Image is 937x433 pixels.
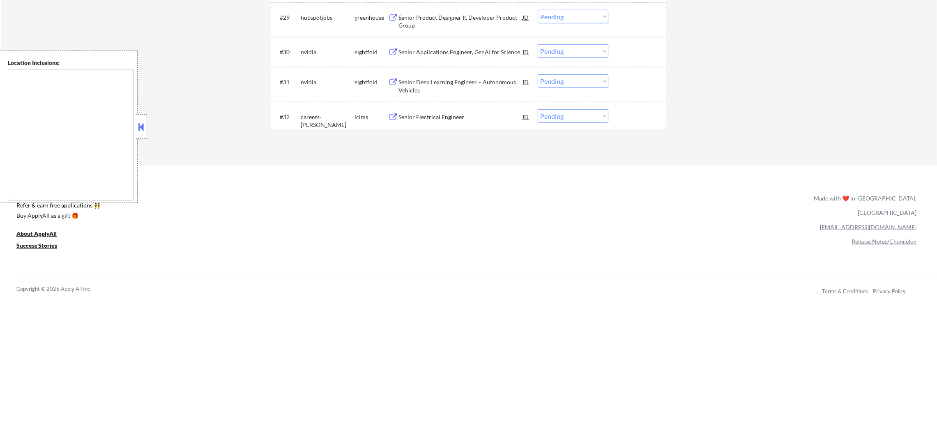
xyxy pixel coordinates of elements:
[355,48,388,56] div: eightfold
[398,48,523,56] div: Senior Applications Engineer, GenAI for Science
[301,14,355,22] div: hubspotjobs
[522,109,530,124] div: JD
[16,285,111,293] div: Copyright © 2025 Apply All Inc
[280,48,294,56] div: #30
[280,113,294,121] div: #32
[16,203,642,211] a: Refer & earn free applications 👯‍♀️
[301,48,355,56] div: nvidia
[16,213,99,219] div: Buy ApplyAll as a gift 🎁
[398,78,523,94] div: Senior Deep Learning Engineer – Autonomous Vehicles
[522,10,530,25] div: JD
[355,78,388,86] div: eightfold
[16,242,57,249] u: Success Stories
[280,14,294,22] div: #29
[398,113,523,121] div: Senior Electrical Engineer
[873,288,906,295] a: Privacy Policy
[16,241,68,251] a: Success Stories
[16,211,99,221] a: Buy ApplyAll as a gift 🎁
[355,113,388,121] div: icims
[355,14,388,22] div: greenhouse
[301,78,355,86] div: nvidia
[810,191,916,220] div: Made with ❤️ in [GEOGRAPHIC_DATA], [GEOGRAPHIC_DATA]
[301,113,355,129] div: careers-[PERSON_NAME]
[852,238,916,245] a: Release Notes/Changelog
[398,14,523,30] div: Senior Product Designer II, Developer Product Group
[16,230,57,237] u: About ApplyAll
[820,223,916,230] a: [EMAIL_ADDRESS][DOMAIN_NAME]
[280,78,294,86] div: #31
[522,74,530,89] div: JD
[822,288,868,295] a: Terms & Conditions
[16,229,68,240] a: About ApplyAll
[8,59,134,67] div: Location Inclusions:
[522,44,530,59] div: JD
